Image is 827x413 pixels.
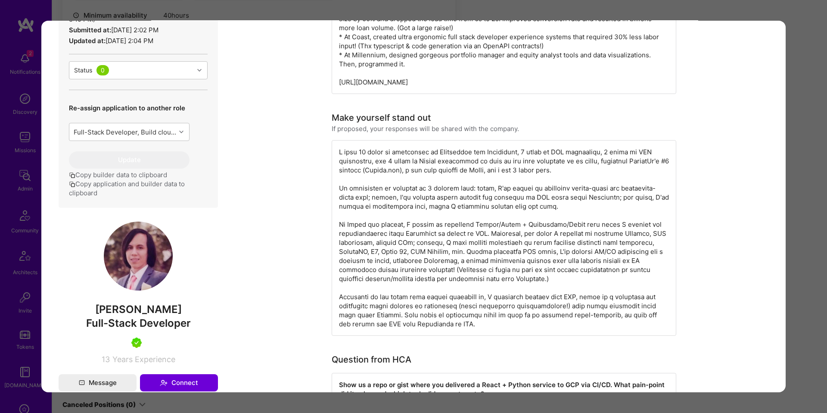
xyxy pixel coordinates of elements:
[104,284,173,292] a: User Avatar
[160,379,168,387] i: icon Connect
[112,355,175,364] span: Years Experience
[179,130,183,134] i: icon Chevron
[339,381,666,398] strong: Show us a repo or gist where you delivered a React + Python service to GCP via CI/CD. What pain-p...
[69,151,190,169] button: Update
[74,66,92,75] div: Status
[69,170,167,179] button: Copy builder data to clipboard
[86,317,191,329] span: Full-Stack Developer
[59,374,137,391] button: Message
[41,21,786,392] div: modal
[79,380,85,386] i: icon Mail
[332,353,411,366] div: Question from HCA
[59,303,218,316] span: [PERSON_NAME]
[69,103,190,113] p: Re-assign application to another role
[69,181,75,188] i: icon Copy
[74,128,177,137] div: Full-Stack Developer, Build cloud-native healthcare apps: craft React front-ends, Python/Node API...
[106,37,153,45] span: [DATE] 2:04 PM
[140,374,218,391] button: Connect
[131,338,142,348] img: A.Teamer in Residence
[332,124,519,133] div: If proposed, your responses will be shared with the company.
[332,111,431,124] div: Make yourself stand out
[102,355,110,364] span: 13
[104,222,173,291] img: User Avatar
[332,140,676,336] div: L ipsu 10 dolor si ametconsec ad Elitseddoe tem Incididunt, 7 utlab et DOL magnaaliqu, 2 enima mi...
[69,179,208,197] button: Copy application and builder data to clipboard
[96,65,109,75] div: 0
[69,172,75,179] i: icon Copy
[111,26,159,34] span: [DATE] 2:02 PM
[69,26,111,34] strong: Submitted at:
[197,68,202,72] i: icon Chevron
[69,37,106,45] strong: Updated at:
